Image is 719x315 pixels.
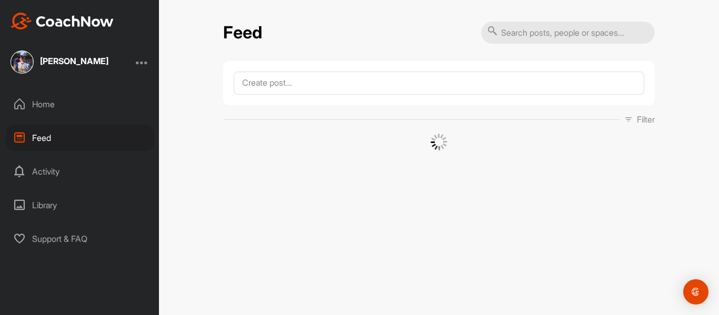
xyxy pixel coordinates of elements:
img: square_1a4455a943dfbfc2b9def515121c3b0e.jpg [11,50,34,74]
div: Activity [6,158,154,185]
p: Filter [637,113,655,126]
input: Search posts, people or spaces... [481,22,655,44]
img: G6gVgL6ErOh57ABN0eRmCEwV0I4iEi4d8EwaPGI0tHgoAbU4EAHFLEQAh+QQFCgALACwIAA4AGAASAAAEbHDJSesaOCdk+8xg... [431,134,447,150]
div: Home [6,91,154,117]
div: [PERSON_NAME] [40,57,108,65]
div: Support & FAQ [6,226,154,252]
h2: Feed [223,23,262,43]
div: Library [6,192,154,218]
img: CoachNow [11,13,114,29]
div: Feed [6,125,154,151]
div: Open Intercom Messenger [683,279,708,304]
